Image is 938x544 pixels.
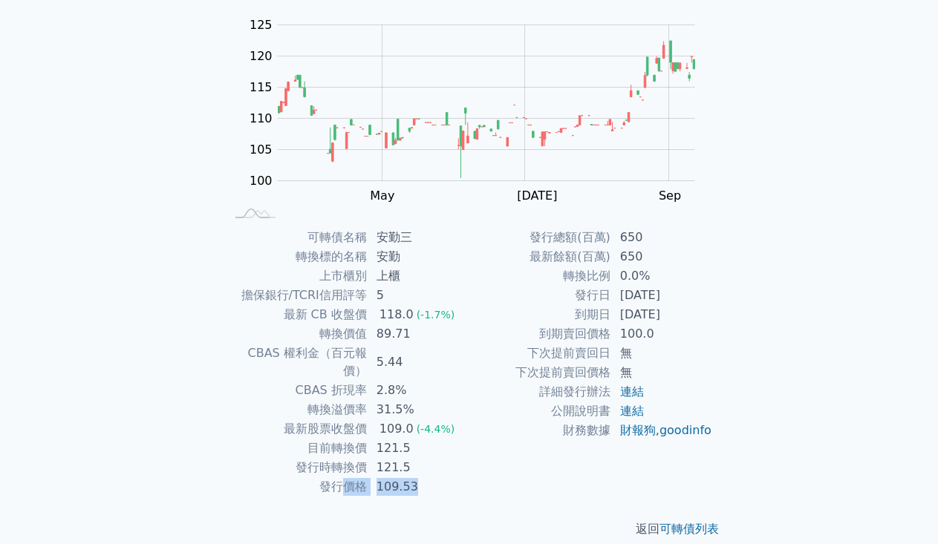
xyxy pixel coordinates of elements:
[226,344,368,381] td: CBAS 權利金（百元報價）
[226,477,368,497] td: 發行價格
[368,344,469,381] td: 5.44
[611,247,713,266] td: 650
[226,324,368,344] td: 轉換價值
[226,439,368,458] td: 目前轉換價
[620,423,656,437] a: 財報狗
[469,286,611,305] td: 發行日
[417,423,455,435] span: (-4.4%)
[226,247,368,266] td: 轉換標的名稱
[517,189,557,203] tspan: [DATE]
[368,324,469,344] td: 89.71
[377,420,417,438] div: 109.0
[469,247,611,266] td: 最新餘額(百萬)
[620,404,644,418] a: 連結
[368,228,469,247] td: 安勤三
[250,142,273,157] tspan: 105
[226,286,368,305] td: 擔保銀行/TCRI信用評等
[250,49,273,63] tspan: 120
[368,286,469,305] td: 5
[226,400,368,419] td: 轉換溢價率
[368,439,469,458] td: 121.5
[469,421,611,440] td: 財務數據
[611,363,713,382] td: 無
[370,189,394,203] tspan: May
[864,473,938,544] iframe: Chat Widget
[250,111,273,125] tspan: 110
[469,266,611,286] td: 轉換比例
[242,18,717,203] g: Chart
[469,402,611,421] td: 公開說明書
[226,305,368,324] td: 最新 CB 收盤價
[611,286,713,305] td: [DATE]
[250,18,273,32] tspan: 125
[368,266,469,286] td: 上櫃
[864,473,938,544] div: 聊天小工具
[611,344,713,363] td: 無
[208,520,731,538] p: 返回
[278,41,694,178] g: Series
[469,344,611,363] td: 下次提前賣回日
[250,80,273,94] tspan: 115
[226,419,368,439] td: 最新股票收盤價
[368,247,469,266] td: 安勤
[226,381,368,400] td: CBAS 折現率
[377,306,417,324] div: 118.0
[368,400,469,419] td: 31.5%
[368,381,469,400] td: 2.8%
[469,324,611,344] td: 到期賣回價格
[469,363,611,382] td: 下次提前賣回價格
[659,189,681,203] tspan: Sep
[226,458,368,477] td: 發行時轉換價
[611,324,713,344] td: 100.0
[368,458,469,477] td: 121.5
[250,174,273,188] tspan: 100
[620,384,644,399] a: 連結
[417,309,455,321] span: (-1.7%)
[659,423,711,437] a: goodinfo
[226,228,368,247] td: 可轉債名稱
[659,522,719,536] a: 可轉債列表
[611,421,713,440] td: ,
[611,266,713,286] td: 0.0%
[226,266,368,286] td: 上市櫃別
[469,228,611,247] td: 發行總額(百萬)
[469,382,611,402] td: 詳細發行辦法
[611,228,713,247] td: 650
[368,477,469,497] td: 109.53
[469,305,611,324] td: 到期日
[611,305,713,324] td: [DATE]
